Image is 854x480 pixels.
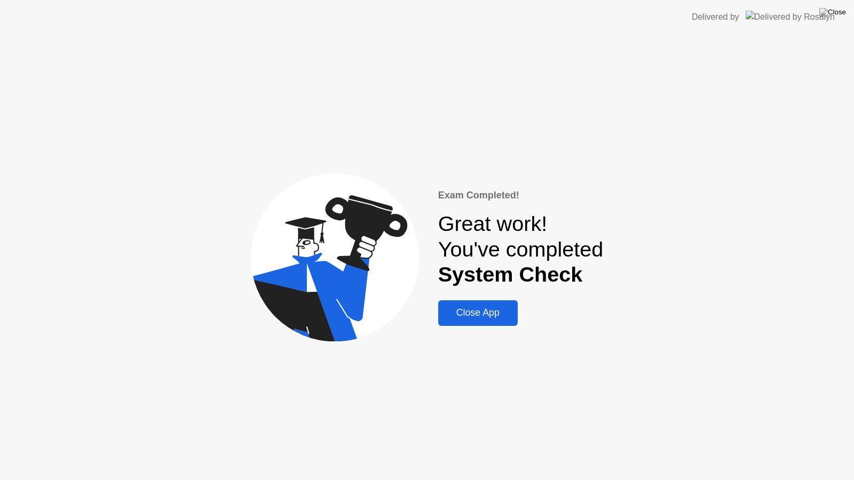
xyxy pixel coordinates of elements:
[438,188,604,203] div: Exam Completed!
[746,11,835,23] img: Delivered by Rosalyn
[438,300,518,326] button: Close App
[692,11,739,23] div: Delivered by
[441,307,515,318] div: Close App
[438,262,583,286] b: System Check
[438,211,604,287] div: Great work! You've completed
[819,8,846,17] img: Close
